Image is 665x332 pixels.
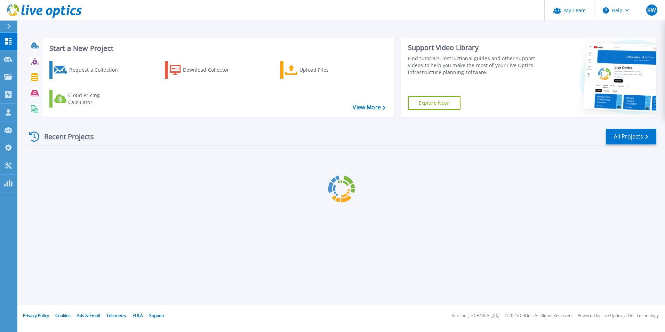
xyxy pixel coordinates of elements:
div: Download Collector [183,63,239,77]
a: All Projects [606,129,656,144]
a: Privacy Policy [23,313,49,318]
li: Powered by Live Optics, a Dell Technology [578,314,659,318]
div: Support Video Library [408,43,538,52]
li: Version: [TECHNICAL_ID] [452,314,499,318]
a: EULA [133,313,143,318]
a: Explore Now! [408,96,461,110]
a: View More [353,104,385,111]
span: KW [647,7,656,13]
div: Request a Collection [69,63,125,77]
li: © 2025 Dell Inc. All Rights Reserved [505,314,571,318]
a: Request a Collection [49,61,127,79]
h3: Start a New Project [49,45,385,52]
a: Support [149,313,165,318]
a: Upload Files [280,61,358,79]
a: Ads & Email [77,313,100,318]
div: Recent Projects [27,128,103,145]
div: Find tutorials, instructional guides and other support videos to help you make the most of your L... [408,55,538,76]
a: Cookies [55,313,71,318]
div: Upload Files [299,63,355,77]
a: Download Collector [165,61,242,79]
a: Telemetry [106,313,126,318]
div: Cloud Pricing Calculator [68,92,124,106]
a: Cloud Pricing Calculator [49,90,127,108]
